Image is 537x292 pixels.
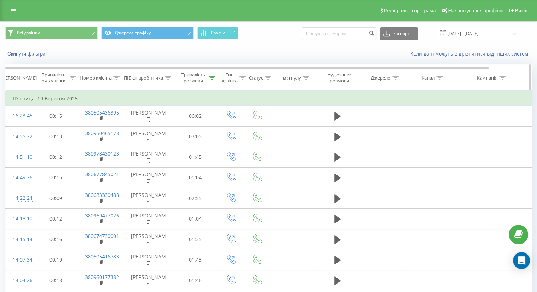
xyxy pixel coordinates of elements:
td: 00:13 [34,126,78,147]
td: 00:18 [34,270,78,291]
a: 380950465178 [85,130,119,136]
a: Коли дані можуть відрізнятися вiд інших систем [410,50,532,57]
div: 14:22:24 [13,191,27,205]
a: 380674730001 [85,233,119,239]
td: 01:04 [173,209,217,229]
a: 380683330488 [85,192,119,198]
span: Графік [211,30,225,35]
td: 06:02 [173,106,217,126]
div: 14:07:34 [13,253,27,267]
div: Номер клієнта [80,75,112,81]
a: 380960177382 [85,274,119,280]
td: 00:19 [34,250,78,270]
a: 380978430123 [85,150,119,157]
div: Тривалість розмови [179,72,207,84]
div: 14:15:14 [13,233,27,246]
td: [PERSON_NAME] [124,229,173,250]
div: 14:49:26 [13,171,27,185]
div: Тип дзвінка [222,72,238,84]
td: 01:43 [173,250,217,270]
a: 380505436395 [85,109,119,116]
td: 01:04 [173,167,217,188]
div: 14:18:10 [13,212,27,226]
td: 01:45 [173,147,217,167]
div: Тривалість очікування [40,72,68,84]
td: [PERSON_NAME] [124,167,173,188]
div: Аудіозапис розмови [322,72,357,84]
span: Налаштування профілю [448,8,503,13]
div: 14:04:26 [13,274,27,287]
td: [PERSON_NAME] [124,209,173,229]
div: Open Intercom Messenger [513,252,530,269]
div: Кампанія [477,75,497,81]
a: 380505416783 [85,253,119,260]
td: 00:12 [34,209,78,229]
div: 14:51:10 [13,150,27,164]
button: Експорт [380,27,418,40]
span: Реферальна програма [384,8,436,13]
div: [PERSON_NAME] [1,75,37,81]
td: 00:15 [34,167,78,188]
input: Пошук за номером [302,27,376,40]
td: 00:12 [34,147,78,167]
div: Канал [422,75,435,81]
td: 01:46 [173,270,217,291]
div: 14:55:22 [13,130,27,144]
button: Скинути фільтри [5,51,49,57]
div: Джерело [371,75,390,81]
span: Всі дзвінки [17,30,40,36]
button: Джерела трафіку [101,27,194,39]
td: 00:16 [34,229,78,250]
td: 00:09 [34,188,78,209]
td: 00:15 [34,106,78,126]
td: [PERSON_NAME] [124,250,173,270]
td: [PERSON_NAME] [124,188,173,209]
a: 380969477026 [85,212,119,219]
a: 380677845021 [85,171,119,177]
td: [PERSON_NAME] [124,106,173,126]
button: Всі дзвінки [5,27,98,39]
td: 02:55 [173,188,217,209]
div: Ім'я пулу [281,75,301,81]
button: Графік [197,27,238,39]
td: [PERSON_NAME] [124,126,173,147]
span: Вихід [515,8,527,13]
td: 01:35 [173,229,217,250]
td: [PERSON_NAME] [124,147,173,167]
div: 16:23:45 [13,109,27,123]
td: [PERSON_NAME] [124,270,173,291]
td: 03:05 [173,126,217,147]
div: ПІБ співробітника [124,75,163,81]
div: Статус [249,75,263,81]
